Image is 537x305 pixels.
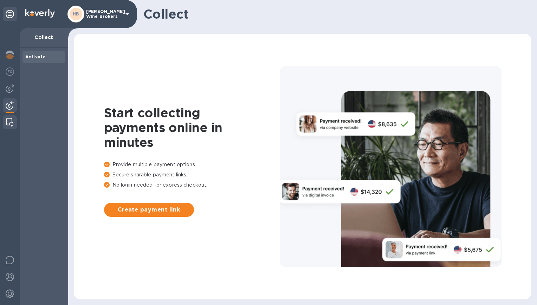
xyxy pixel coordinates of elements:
[3,7,17,21] div: Unpin categories
[104,181,280,189] p: No login needed for express checkout.
[25,9,55,18] img: Logo
[25,34,63,41] p: Collect
[86,9,121,19] p: [PERSON_NAME] Wine Brokers
[6,67,14,76] img: Foreign exchange
[73,11,79,17] b: HB
[104,171,280,179] p: Secure sharable payment links.
[110,206,188,214] span: Create payment link
[143,7,526,21] h1: Collect
[104,203,194,217] button: Create payment link
[104,161,280,168] p: Provide multiple payment options.
[104,105,280,150] h1: Start collecting payments online in minutes
[25,54,46,59] b: Activate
